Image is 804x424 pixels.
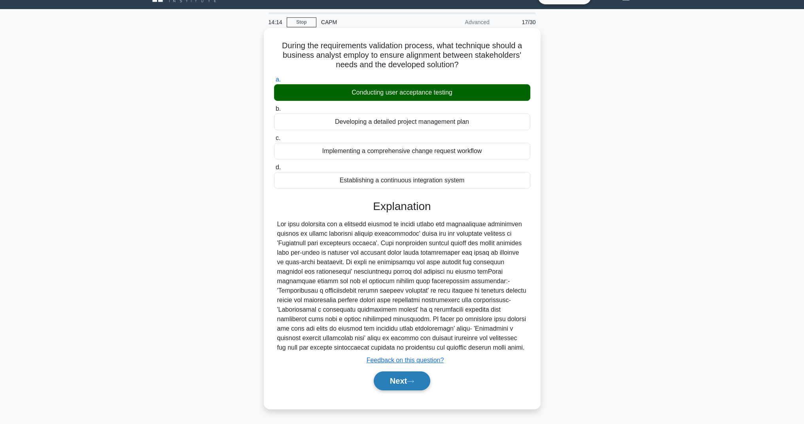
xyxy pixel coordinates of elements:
[276,105,281,112] span: b.
[274,114,530,130] div: Developing a detailed project management plan
[279,200,526,213] h3: Explanation
[374,371,430,390] button: Next
[274,172,530,189] div: Establishing a continuous integration system
[316,14,425,30] div: CAPM
[274,143,530,159] div: Implementing a comprehensive change request workflow
[367,357,444,363] a: Feedback on this question?
[276,164,281,170] span: d.
[276,134,280,141] span: c.
[425,14,494,30] div: Advanced
[264,14,287,30] div: 14:14
[287,17,316,27] a: Stop
[494,14,541,30] div: 17/30
[276,76,281,83] span: a.
[277,220,527,352] div: Lor ipsu dolorsita con a elitsedd eiusmod te incidi utlabo etd magnaaliquae adminimven quisnos ex...
[274,84,530,101] div: Conducting user acceptance testing
[273,41,531,70] h5: During the requirements validation process, what technique should a business analyst employ to en...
